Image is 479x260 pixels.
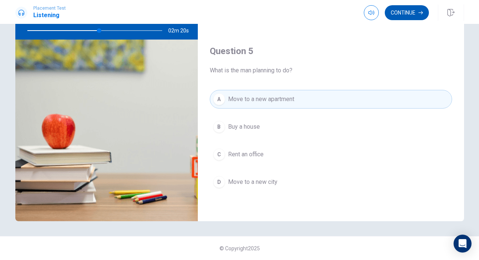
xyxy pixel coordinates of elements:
[33,11,66,20] h1: Listening
[210,90,452,109] button: AMove to a new apartment
[213,121,225,133] div: B
[228,122,260,131] span: Buy a house
[210,45,452,57] h4: Question 5
[168,22,195,40] span: 02m 20s
[210,145,452,164] button: CRent an office
[454,235,472,253] div: Open Intercom Messenger
[210,66,452,75] span: What is the man planning to do?
[219,245,260,251] span: © Copyright 2025
[210,118,452,136] button: BBuy a house
[228,178,277,187] span: Move to a new city
[210,173,452,191] button: DMove to a new city
[228,95,294,104] span: Move to a new apartment
[213,148,225,160] div: C
[213,93,225,105] div: A
[213,176,225,188] div: D
[385,5,429,20] button: Continue
[33,6,66,11] span: Placement Test
[228,150,264,159] span: Rent an office
[15,40,198,221] img: B2 Recording 10: Choosing a New Apartment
